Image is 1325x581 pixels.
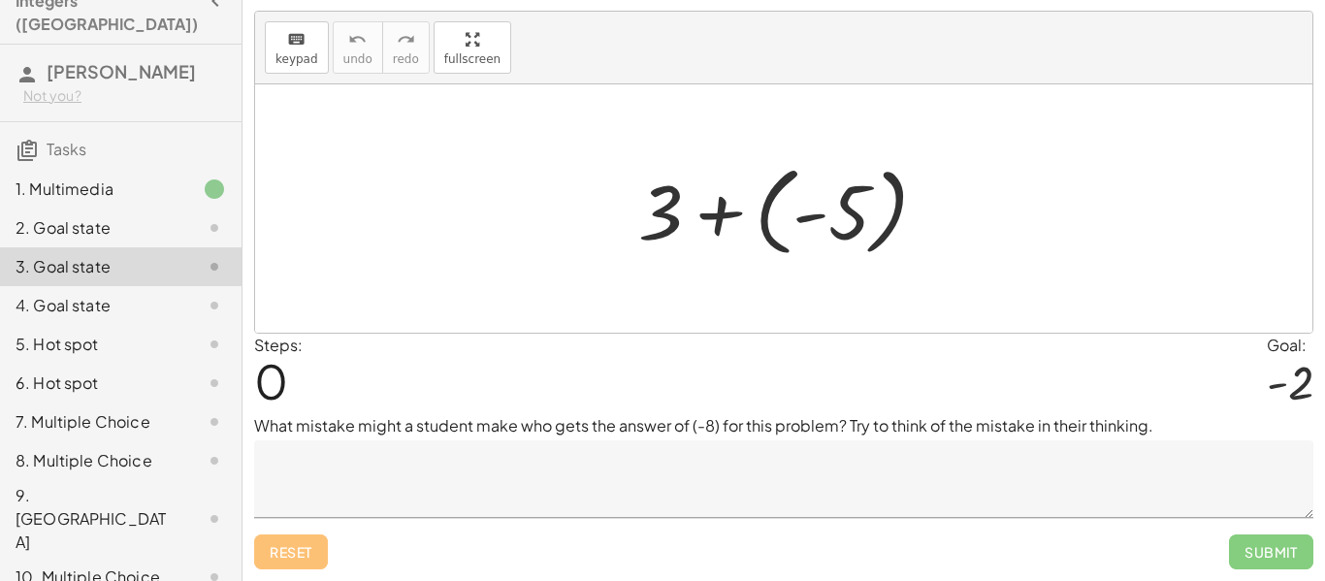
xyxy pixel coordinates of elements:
i: Task not started. [203,333,226,356]
span: Tasks [47,139,86,159]
label: Steps: [254,335,303,355]
i: undo [348,28,367,51]
i: Task finished. [203,178,226,201]
div: Goal: [1267,334,1313,357]
div: 8. Multiple Choice [16,449,172,472]
button: redoredo [382,21,430,74]
span: undo [343,52,372,66]
i: Task not started. [203,294,226,317]
button: fullscreen [434,21,511,74]
div: 4. Goal state [16,294,172,317]
i: Task not started. [203,410,226,434]
p: What mistake might a student make who gets the answer of (-8) for this problem? Try to think of t... [254,414,1313,437]
div: 6. Hot spot [16,371,172,395]
span: 0 [254,351,288,410]
span: fullscreen [444,52,501,66]
i: keyboard [287,28,306,51]
i: Task not started. [203,449,226,472]
i: redo [397,28,415,51]
span: keypad [275,52,318,66]
div: 3. Goal state [16,255,172,278]
button: undoundo [333,21,383,74]
button: keyboardkeypad [265,21,329,74]
div: 5. Hot spot [16,333,172,356]
span: [PERSON_NAME] [47,60,196,82]
div: 7. Multiple Choice [16,410,172,434]
i: Task not started. [203,216,226,240]
div: 9. [GEOGRAPHIC_DATA] [16,484,172,554]
div: Not you? [23,86,226,106]
div: 1. Multimedia [16,178,172,201]
i: Task not started. [203,371,226,395]
span: redo [393,52,419,66]
div: 2. Goal state [16,216,172,240]
i: Task not started. [203,255,226,278]
i: Task not started. [203,507,226,531]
